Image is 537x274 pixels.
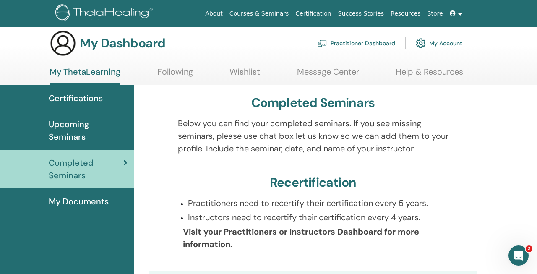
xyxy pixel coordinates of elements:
h3: Completed Seminars [251,95,375,110]
span: My Documents [49,195,109,208]
a: Following [157,67,193,83]
a: Practitioner Dashboard [317,34,395,52]
a: Help & Resources [396,67,463,83]
img: chalkboard-teacher.svg [317,39,327,47]
p: Instructors need to recertify their certification every 4 years. [188,211,448,224]
a: My ThetaLearning [50,67,120,85]
a: Resources [387,6,424,21]
h3: My Dashboard [80,36,165,51]
a: Store [424,6,446,21]
img: generic-user-icon.jpg [50,30,76,57]
a: About [202,6,226,21]
h3: Recertification [270,175,356,190]
p: Practitioners need to recertify their certification every 5 years. [188,197,448,209]
span: Upcoming Seminars [49,118,128,143]
a: Wishlist [229,67,260,83]
a: Success Stories [335,6,387,21]
a: Certification [292,6,334,21]
img: logo.png [55,4,156,23]
iframe: Intercom live chat [508,245,529,266]
a: Courses & Seminars [226,6,292,21]
a: My Account [416,34,462,52]
span: Completed Seminars [49,157,123,182]
p: Below you can find your completed seminars. If you see missing seminars, please use chat box let ... [178,117,448,155]
a: Message Center [297,67,359,83]
img: cog.svg [416,36,426,50]
span: Certifications [49,92,103,104]
b: Visit your Practitioners or Instructors Dashboard for more information. [183,226,419,250]
span: 2 [526,245,532,252]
